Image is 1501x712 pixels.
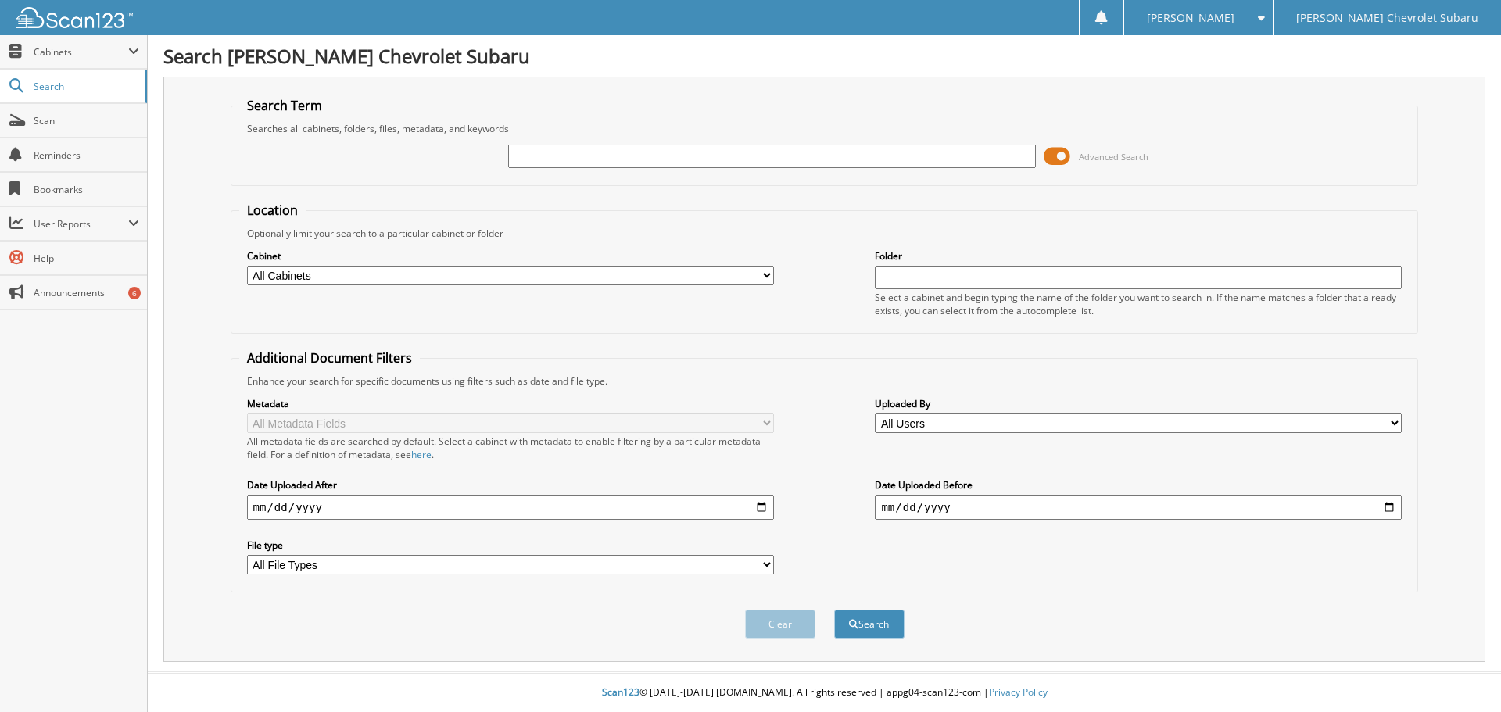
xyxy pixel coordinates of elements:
span: Search [34,80,137,93]
div: © [DATE]-[DATE] [DOMAIN_NAME]. All rights reserved | appg04-scan123-com | [148,674,1501,712]
legend: Search Term [239,97,330,114]
span: Reminders [34,148,139,162]
h1: Search [PERSON_NAME] Chevrolet Subaru [163,43,1485,69]
span: Cabinets [34,45,128,59]
span: Scan123 [602,685,639,699]
button: Search [834,610,905,639]
label: Metadata [247,397,774,410]
div: All metadata fields are searched by default. Select a cabinet with metadata to enable filtering b... [247,435,774,461]
span: Help [34,252,139,265]
span: User Reports [34,217,128,231]
span: [PERSON_NAME] Chevrolet Subaru [1296,13,1478,23]
a: here [411,448,432,461]
span: Bookmarks [34,183,139,196]
label: Cabinet [247,249,774,263]
legend: Location [239,202,306,219]
a: Privacy Policy [989,685,1048,699]
label: File type [247,538,774,552]
div: 6 [128,287,141,299]
img: scan123-logo-white.svg [16,7,133,28]
span: Announcements [34,286,139,299]
button: Clear [745,610,815,639]
input: end [875,495,1402,520]
span: Scan [34,114,139,127]
label: Date Uploaded After [247,478,774,492]
div: Searches all cabinets, folders, files, metadata, and keywords [239,122,1410,135]
label: Date Uploaded Before [875,478,1402,492]
div: Select a cabinet and begin typing the name of the folder you want to search in. If the name match... [875,291,1402,317]
span: Advanced Search [1079,151,1148,163]
legend: Additional Document Filters [239,349,420,367]
span: [PERSON_NAME] [1147,13,1234,23]
input: start [247,495,774,520]
div: Enhance your search for specific documents using filters such as date and file type. [239,374,1410,388]
iframe: Chat Widget [1423,637,1501,712]
div: Optionally limit your search to a particular cabinet or folder [239,227,1410,240]
label: Uploaded By [875,397,1402,410]
label: Folder [875,249,1402,263]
